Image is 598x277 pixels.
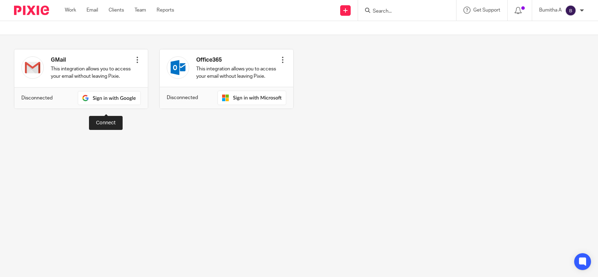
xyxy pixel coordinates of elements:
[218,91,286,105] img: sign-in-with-outlook.svg
[167,56,189,79] img: outlook.svg
[372,8,435,15] input: Search
[21,56,44,79] img: gmail.svg
[78,91,141,105] img: sign-in-with-gmail.svg
[157,7,174,14] a: Reports
[51,56,134,64] h4: GMail
[87,7,98,14] a: Email
[135,7,146,14] a: Team
[167,94,198,101] p: Disconnected
[14,6,49,15] img: Pixie
[21,95,53,102] p: Disconnected
[196,65,279,80] p: This integration allows you to access your email without leaving Pixie.
[65,7,76,14] a: Work
[196,56,279,64] h4: Office365
[109,7,124,14] a: Clients
[565,5,576,16] img: svg%3E
[473,8,500,13] span: Get Support
[51,65,134,80] p: This integration allows you to access your email without leaving Pixie.
[539,7,562,14] p: Bumitha A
